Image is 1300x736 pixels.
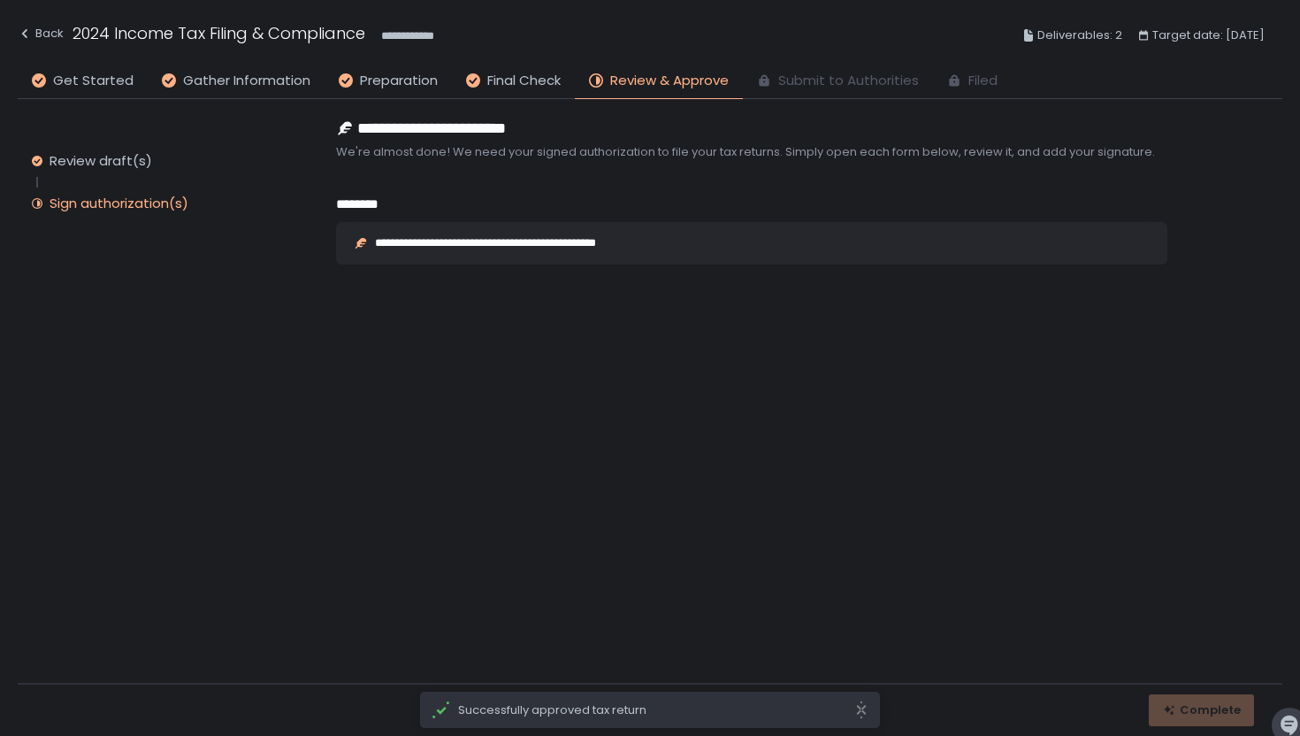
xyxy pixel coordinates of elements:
span: Preparation [360,71,438,91]
span: Target date: [DATE] [1152,25,1265,46]
span: Deliverables: 2 [1037,25,1122,46]
div: Review draft(s) [50,152,152,170]
button: Back [18,21,64,50]
h1: 2024 Income Tax Filing & Compliance [73,21,365,45]
span: Final Check [487,71,561,91]
span: Filed [968,71,998,91]
span: Gather Information [183,71,310,91]
svg: close [854,701,868,719]
div: Sign authorization(s) [50,195,188,212]
span: Submit to Authorities [778,71,919,91]
div: Back [18,23,64,44]
span: Review & Approve [610,71,729,91]
span: Successfully approved tax return [458,702,854,718]
span: Get Started [53,71,134,91]
span: We're almost done! We need your signed authorization to file your tax returns. Simply open each f... [336,144,1167,160]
